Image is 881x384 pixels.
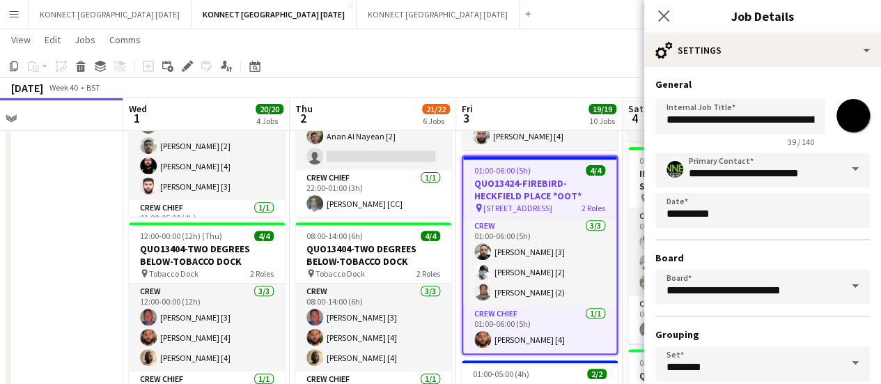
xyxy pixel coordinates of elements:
span: 2 Roles [582,203,605,213]
app-card-role: Crew3/301:00-06:00 (5h)[PERSON_NAME] [3][PERSON_NAME] [2][PERSON_NAME] (2) [463,218,616,306]
span: 2/2 [587,369,607,379]
span: 01:00-06:00 (5h) [474,165,531,176]
button: KONNECT [GEOGRAPHIC_DATA] [DATE] [357,1,520,28]
span: 4/4 [586,165,605,176]
a: Edit [39,31,66,49]
app-card-role: Crew3/312:00-00:00 (12h)[PERSON_NAME] [3][PERSON_NAME] [4][PERSON_NAME] [4] [129,284,285,371]
span: Thu [295,102,313,115]
span: Wed [129,102,147,115]
span: 20/20 [256,104,283,114]
h3: General [655,78,870,91]
span: 39 / 140 [777,137,825,147]
app-job-card: 08:00-12:00 (4h)4/4IN QUOTE13442-BRILLIANT STAGES-[GEOGRAPHIC_DATA] [GEOGRAPHIC_DATA]2 RolesCrew3... [628,147,784,344]
span: 1 [127,110,147,126]
span: Jobs [75,33,95,46]
span: 08:00-14:00 (6h) [306,231,363,241]
app-card-role: Crew3/308:00-12:00 (4h)[PERSON_NAME] [4][PERSON_NAME] [3][PERSON_NAME] [4] [628,208,784,296]
h3: IN QUOTE13442-BRILLIANT STAGES-[GEOGRAPHIC_DATA] [628,167,784,192]
span: Comms [109,33,141,46]
span: 3 [460,110,473,126]
h3: Board [655,252,870,264]
div: 6 Jobs [423,116,449,126]
h3: Grouping [655,328,870,341]
h3: QUO13404-TWO DEGREES BELOW-TOBACCO DOCK [295,243,451,268]
a: Comms [104,31,146,49]
span: Tobacco Dock [149,268,198,279]
span: Sat [628,102,644,115]
span: 08:30-22:00 (13h30m) [639,358,716,368]
span: 19/19 [588,104,616,114]
span: 4/4 [254,231,274,241]
span: 01:00-05:00 (4h) [473,369,529,379]
span: 2 [293,110,313,126]
span: View [11,33,31,46]
span: 08:00-12:00 (4h) [639,155,696,166]
span: 2 Roles [250,268,274,279]
div: BST [86,82,100,93]
span: [STREET_ADDRESS] [483,203,552,213]
app-card-role: Crew Chief1/101:00-05:00 (4h) [129,200,285,247]
app-card-role: Crew5/501:00-05:00 (4h)[PERSON_NAME] [1][PERSON_NAME] [4][PERSON_NAME] [2][PERSON_NAME] [4][PERSO... [129,72,285,200]
button: KONNECT [GEOGRAPHIC_DATA] [DATE] [29,1,192,28]
span: 12:00-00:00 (12h) (Thu) [140,231,222,241]
a: View [6,31,36,49]
div: Settings [644,33,881,67]
div: 10 Jobs [589,116,616,126]
app-card-role: Crew Chief1/122:00-01:00 (3h)[PERSON_NAME] [CC] [295,170,451,217]
span: 21/22 [422,104,450,114]
span: Week 40 [46,82,81,93]
h3: QUO13424-FIREBIRD-HECKFIELD PLACE *OOT* [463,177,616,202]
a: Jobs [69,31,101,49]
app-job-card: 01:00-06:00 (5h)4/4QUO13424-FIREBIRD-HECKFIELD PLACE *OOT* [STREET_ADDRESS]2 RolesCrew3/301:00-06... [462,155,618,355]
span: Tobacco Dock [315,268,365,279]
app-card-role: Crew Chief1/101:00-06:00 (5h)[PERSON_NAME] [4] [463,306,616,353]
app-card-role: Crew3/308:00-14:00 (6h)[PERSON_NAME] [3][PERSON_NAME] [4][PERSON_NAME] [4] [295,284,451,371]
div: 4 Jobs [256,116,283,126]
div: [DATE] [11,81,43,95]
h3: Job Details [644,7,881,25]
h3: QUO13404-TWO DEGREES BELOW-TOBACCO DOCK [129,243,285,268]
button: KONNECT [GEOGRAPHIC_DATA] [DATE] [192,1,357,28]
span: Fri [462,102,473,115]
app-card-role: Crew Chief1/108:00-12:00 (4h)[PERSON_NAME] [CC] [628,296,784,344]
span: 4/4 [421,231,440,241]
span: 4 [626,110,644,126]
span: Edit [45,33,61,46]
span: 2 Roles [416,268,440,279]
